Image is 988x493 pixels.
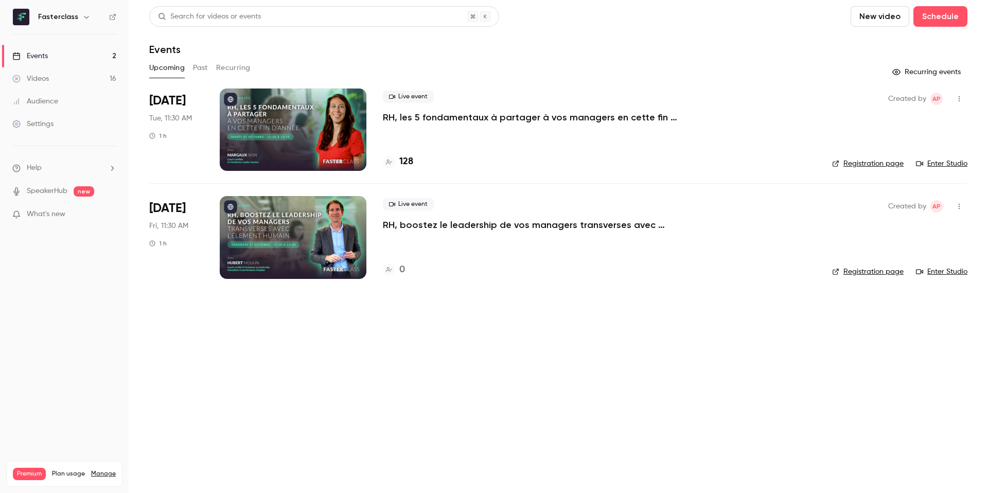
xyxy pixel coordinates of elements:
[383,198,434,210] span: Live event
[149,93,186,109] span: [DATE]
[383,91,434,103] span: Live event
[916,159,967,169] a: Enter Studio
[91,470,116,478] a: Manage
[916,267,967,277] a: Enter Studio
[27,186,67,197] a: SpeakerHub
[74,186,94,197] span: new
[149,239,167,248] div: 1 h
[932,93,941,105] span: AP
[104,210,116,219] iframe: Noticeable Trigger
[832,267,904,277] a: Registration page
[12,119,54,129] div: Settings
[149,221,188,231] span: Fri, 11:30 AM
[851,6,909,27] button: New video
[383,155,413,169] a: 128
[149,196,203,278] div: Oct 17 Fri, 11:30 AM (Europe/Paris)
[149,200,186,217] span: [DATE]
[149,43,181,56] h1: Events
[399,155,413,169] h4: 128
[52,470,85,478] span: Plan usage
[38,12,78,22] h6: Fasterclass
[149,60,185,76] button: Upcoming
[930,200,943,213] span: Amory Panné
[383,111,692,124] a: RH, les 5 fondamentaux à partager à vos managers en cette fin d’année.
[383,263,405,277] a: 0
[27,163,42,173] span: Help
[383,219,692,231] a: RH, boostez le leadership de vos managers transverses avec l’Élement Humain.
[193,60,208,76] button: Past
[12,51,48,61] div: Events
[930,93,943,105] span: Amory Panné
[888,93,926,105] span: Created by
[399,263,405,277] h4: 0
[13,9,29,25] img: Fasterclass
[216,60,251,76] button: Recurring
[149,113,192,124] span: Tue, 11:30 AM
[888,64,967,80] button: Recurring events
[27,209,65,220] span: What's new
[12,96,58,107] div: Audience
[832,159,904,169] a: Registration page
[149,89,203,171] div: Oct 7 Tue, 11:30 AM (Europe/Paris)
[888,200,926,213] span: Created by
[932,200,941,213] span: AP
[158,11,261,22] div: Search for videos or events
[12,163,116,173] li: help-dropdown-opener
[149,132,167,140] div: 1 h
[12,74,49,84] div: Videos
[913,6,967,27] button: Schedule
[13,468,46,480] span: Premium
